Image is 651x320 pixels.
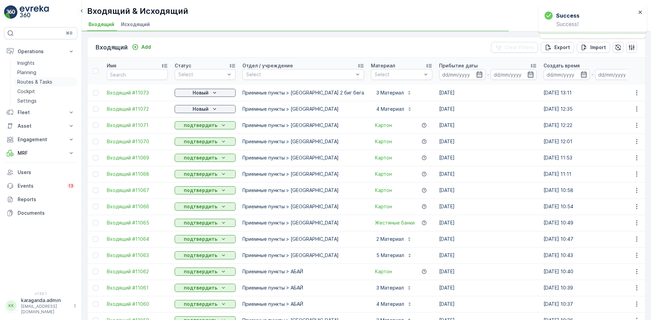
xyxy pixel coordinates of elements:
p: подтвердить [184,301,217,307]
img: logo [4,5,18,19]
button: KKkaraganda.admin[EMAIL_ADDRESS][DOMAIN_NAME] [4,297,77,315]
input: dd/mm/yyyy [544,69,590,80]
span: Входящий #11064 [107,236,168,242]
p: Select [178,71,225,78]
span: Входящий #11063 [107,252,168,259]
button: Новый [175,105,236,113]
p: Select [246,71,354,78]
p: Приемные пункты > [GEOGRAPHIC_DATA] [242,138,364,145]
td: [DATE] [436,280,540,296]
a: Входящий #11062 [107,268,168,275]
p: Прибытие даты [439,62,478,69]
p: Add [141,44,151,50]
a: Settings [15,96,77,106]
p: Приемные пункты > [GEOGRAPHIC_DATA] [242,203,364,210]
a: Картон [375,268,392,275]
a: Documents [4,206,77,220]
p: подтвердить [184,154,217,161]
button: 3 Материал [371,282,416,293]
div: Toggle Row Selected [93,123,98,128]
div: Toggle Row Selected [93,236,98,242]
span: Картон [375,154,392,161]
a: Users [4,166,77,179]
div: Toggle Row Selected [93,171,98,177]
td: [DATE] [436,166,540,182]
span: Входящий #11071 [107,122,168,129]
input: dd/mm/yyyy [439,69,486,80]
td: [DATE] 13:11 [540,85,645,101]
button: подтвердить [175,235,236,243]
button: 4 Материал [371,104,416,114]
a: Картон [375,203,392,210]
p: [EMAIL_ADDRESS][DOMAIN_NAME] [21,304,70,315]
p: Приемные пункты > [GEOGRAPHIC_DATA] [242,252,364,259]
img: logo_light-DOdMpM7g.png [20,5,49,19]
a: Входящий #11066 [107,203,168,210]
p: Cockpit [17,88,35,95]
p: Export [554,44,570,51]
p: Documents [18,210,75,216]
a: Входящий #11060 [107,301,168,307]
p: Приемные пункты > [GEOGRAPHIC_DATA] [242,154,364,161]
input: Search [107,69,168,80]
p: Создать время [544,62,580,69]
p: 3 Материал [375,89,404,96]
p: Отдел / учреждение [242,62,293,69]
a: Входящий #11061 [107,284,168,291]
button: подтвердить [175,251,236,259]
span: Картон [375,187,392,194]
button: подтвердить [175,170,236,178]
p: Приемные пункты > [GEOGRAPHIC_DATA] 2 биг бега [242,89,364,96]
button: подтвердить [175,186,236,194]
a: Входящий #11067 [107,187,168,194]
p: 4 Материал [375,301,404,307]
a: Входящий #11068 [107,171,168,177]
td: [DATE] 10:37 [540,296,645,312]
a: Входящий #11069 [107,154,168,161]
a: Входящий #11073 [107,89,168,96]
p: подтвердить [184,138,217,145]
a: Картон [375,122,392,129]
p: Select [375,71,422,78]
button: Export [541,42,574,53]
p: Новый [193,106,209,112]
p: - [487,70,489,79]
div: Toggle Row Selected [93,90,98,95]
td: [DATE] 12:01 [540,133,645,150]
p: Приемные пункты > [GEOGRAPHIC_DATA] [242,106,364,112]
button: подтвердить [175,284,236,292]
p: подтвердить [184,187,217,194]
div: Toggle Row Selected [93,106,98,112]
p: Settings [17,98,37,104]
p: Входящий & Исходящий [87,6,188,17]
p: Planning [17,69,36,76]
td: [DATE] [436,231,540,247]
div: Toggle Row Selected [93,253,98,258]
span: Исходящий [121,21,150,28]
p: Reports [18,196,75,203]
p: Материал [371,62,395,69]
a: Входящий #11072 [107,106,168,112]
p: подтвердить [184,171,217,177]
td: [DATE] 12:35 [540,101,645,117]
td: [DATE] [436,263,540,280]
div: Toggle Row Selected [93,285,98,291]
td: [DATE] [436,133,540,150]
button: 5 Материал [371,250,416,261]
p: 5 Материал [375,252,404,259]
div: Toggle Row Selected [93,139,98,144]
td: [DATE] [436,182,540,198]
td: [DATE] [436,101,540,117]
div: Toggle Row Selected [93,269,98,274]
p: Insights [17,60,35,66]
button: подтвердить [175,154,236,162]
p: Приемные пункты > [GEOGRAPHIC_DATA] [242,122,364,129]
p: Приемные пункты > АБАЙ [242,268,364,275]
p: Приемные пункты > АБАЙ [242,301,364,307]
